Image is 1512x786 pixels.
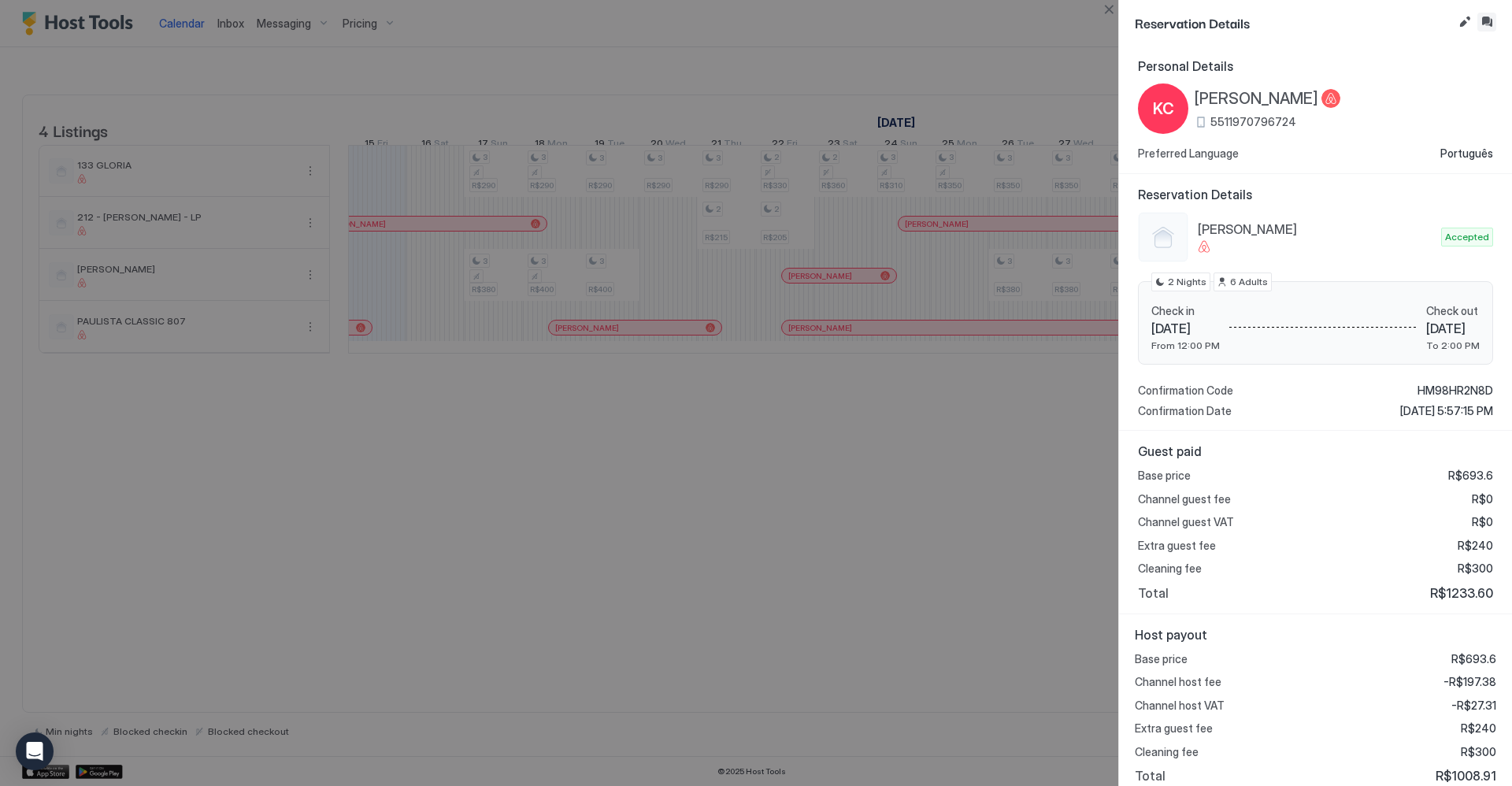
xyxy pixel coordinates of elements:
span: R$240 [1461,721,1496,736]
span: [DATE] [1426,321,1480,336]
span: [PERSON_NAME] [1195,89,1318,109]
span: Preferred Language [1138,146,1239,161]
span: From 12:00 PM [1151,339,1220,351]
span: Accepted [1445,230,1489,244]
span: Total [1135,768,1165,784]
button: Inbox [1477,13,1496,32]
span: Confirmation Date [1138,404,1232,418]
span: 5511970796724 [1210,115,1296,129]
span: Extra guest fee [1135,721,1213,736]
span: Reservation Details [1138,187,1493,202]
span: R$693.6 [1448,469,1493,483]
span: KC [1153,97,1174,120]
span: R$300 [1458,562,1493,576]
span: [PERSON_NAME] [1198,221,1435,237]
span: Check in [1151,304,1220,318]
span: Guest paid [1138,443,1493,459]
span: Confirmation Code [1138,384,1233,398]
span: Channel guest VAT [1138,515,1234,529]
span: R$1233.60 [1430,585,1493,601]
span: R$0 [1472,515,1493,529]
button: Edit reservation [1455,13,1474,32]
span: R$0 [1472,492,1493,506]
span: R$693.6 [1451,652,1496,666]
span: Cleaning fee [1135,745,1199,759]
span: Reservation Details [1135,13,1452,32]
span: R$240 [1458,539,1493,553]
span: Channel host fee [1135,675,1221,689]
span: HM98HR2N8D [1417,384,1493,398]
span: 2 Nights [1168,275,1206,289]
span: Base price [1135,652,1188,666]
span: Base price [1138,469,1191,483]
span: Personal Details [1138,58,1493,74]
span: Português [1440,146,1493,161]
span: [DATE] [1151,321,1220,336]
span: Host payout [1135,627,1496,643]
div: Open Intercom Messenger [16,732,54,770]
span: Channel host VAT [1135,699,1225,713]
span: -R$197.38 [1443,675,1496,689]
span: Extra guest fee [1138,539,1216,553]
span: R$1008.91 [1436,768,1496,784]
span: Cleaning fee [1138,562,1202,576]
span: 6 Adults [1230,275,1268,289]
span: [DATE] 5:57:15 PM [1400,404,1493,418]
span: R$300 [1461,745,1496,759]
span: Channel guest fee [1138,492,1231,506]
span: Check out [1426,304,1480,318]
span: -R$27.31 [1451,699,1496,713]
span: Total [1138,585,1169,601]
span: To 2:00 PM [1426,339,1480,351]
